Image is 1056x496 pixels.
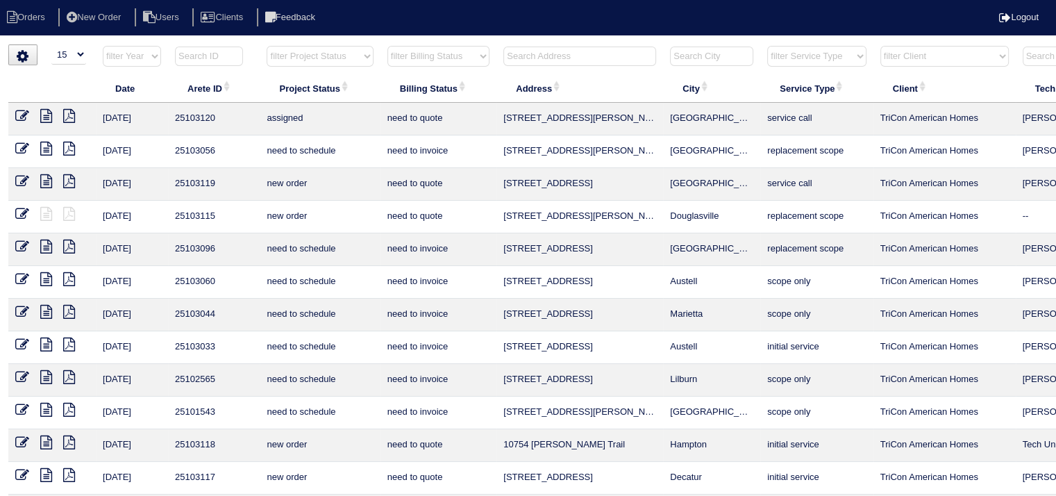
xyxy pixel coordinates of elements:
[760,299,873,331] td: scope only
[96,266,168,299] td: [DATE]
[380,429,496,462] td: need to quote
[999,12,1039,22] a: Logout
[260,299,380,331] td: need to schedule
[760,462,873,495] td: initial service
[58,8,132,27] li: New Order
[192,8,254,27] li: Clients
[380,331,496,364] td: need to invoice
[96,103,168,135] td: [DATE]
[168,266,260,299] td: 25103060
[760,135,873,168] td: replacement scope
[760,331,873,364] td: initial service
[496,168,663,201] td: [STREET_ADDRESS]
[663,233,760,266] td: [GEOGRAPHIC_DATA]
[663,168,760,201] td: [GEOGRAPHIC_DATA]
[175,47,243,66] input: Search ID
[873,201,1016,233] td: TriCon American Homes
[496,299,663,331] td: [STREET_ADDRESS]
[380,397,496,429] td: need to invoice
[168,233,260,266] td: 25103096
[96,429,168,462] td: [DATE]
[260,201,380,233] td: new order
[873,103,1016,135] td: TriCon American Homes
[96,299,168,331] td: [DATE]
[380,201,496,233] td: need to quote
[260,429,380,462] td: new order
[96,331,168,364] td: [DATE]
[496,233,663,266] td: [STREET_ADDRESS]
[496,429,663,462] td: 10754 [PERSON_NAME] Trail
[380,168,496,201] td: need to quote
[96,135,168,168] td: [DATE]
[760,103,873,135] td: service call
[496,135,663,168] td: [STREET_ADDRESS][PERSON_NAME]
[260,135,380,168] td: need to schedule
[663,364,760,397] td: Lilburn
[496,103,663,135] td: [STREET_ADDRESS][PERSON_NAME]
[168,397,260,429] td: 25101543
[760,364,873,397] td: scope only
[663,429,760,462] td: Hampton
[496,74,663,103] th: Address: activate to sort column ascending
[663,74,760,103] th: City: activate to sort column ascending
[760,74,873,103] th: Service Type: activate to sort column ascending
[380,364,496,397] td: need to invoice
[873,135,1016,168] td: TriCon American Homes
[380,103,496,135] td: need to quote
[663,201,760,233] td: Douglasville
[760,201,873,233] td: replacement scope
[873,168,1016,201] td: TriCon American Homes
[257,8,326,27] li: Feedback
[380,135,496,168] td: need to invoice
[873,299,1016,331] td: TriCon American Homes
[260,364,380,397] td: need to schedule
[380,266,496,299] td: need to invoice
[663,397,760,429] td: [GEOGRAPHIC_DATA]
[380,233,496,266] td: need to invoice
[168,135,260,168] td: 25103056
[260,266,380,299] td: need to schedule
[663,299,760,331] td: Marietta
[496,397,663,429] td: [STREET_ADDRESS][PERSON_NAME]
[135,8,190,27] li: Users
[135,12,190,22] a: Users
[192,12,254,22] a: Clients
[873,233,1016,266] td: TriCon American Homes
[260,233,380,266] td: need to schedule
[760,397,873,429] td: scope only
[260,397,380,429] td: need to schedule
[663,135,760,168] td: [GEOGRAPHIC_DATA]
[96,397,168,429] td: [DATE]
[873,397,1016,429] td: TriCon American Homes
[496,364,663,397] td: [STREET_ADDRESS]
[760,429,873,462] td: initial service
[96,462,168,495] td: [DATE]
[380,299,496,331] td: need to invoice
[96,233,168,266] td: [DATE]
[380,462,496,495] td: need to quote
[260,331,380,364] td: need to schedule
[873,364,1016,397] td: TriCon American Homes
[168,103,260,135] td: 25103120
[168,201,260,233] td: 25103115
[168,74,260,103] th: Arete ID: activate to sort column ascending
[663,462,760,495] td: Decatur
[168,168,260,201] td: 25103119
[663,266,760,299] td: Austell
[873,429,1016,462] td: TriCon American Homes
[260,103,380,135] td: assigned
[503,47,656,66] input: Search Address
[760,168,873,201] td: service call
[663,331,760,364] td: Austell
[873,266,1016,299] td: TriCon American Homes
[168,331,260,364] td: 25103033
[168,462,260,495] td: 25103117
[760,266,873,299] td: scope only
[380,74,496,103] th: Billing Status: activate to sort column ascending
[96,168,168,201] td: [DATE]
[168,299,260,331] td: 25103044
[496,462,663,495] td: [STREET_ADDRESS]
[168,364,260,397] td: 25102565
[58,12,132,22] a: New Order
[260,462,380,495] td: new order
